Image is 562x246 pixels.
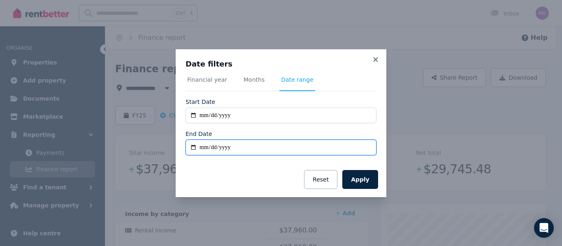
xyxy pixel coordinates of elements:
[244,76,265,84] span: Months
[186,98,215,106] label: Start Date
[281,76,314,84] span: Date range
[342,170,378,189] button: Apply
[187,76,227,84] span: Financial year
[186,59,376,69] h3: Date filters
[304,170,337,189] button: Reset
[534,218,554,238] div: Open Intercom Messenger
[186,130,212,138] label: End Date
[186,76,376,91] nav: Tabs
